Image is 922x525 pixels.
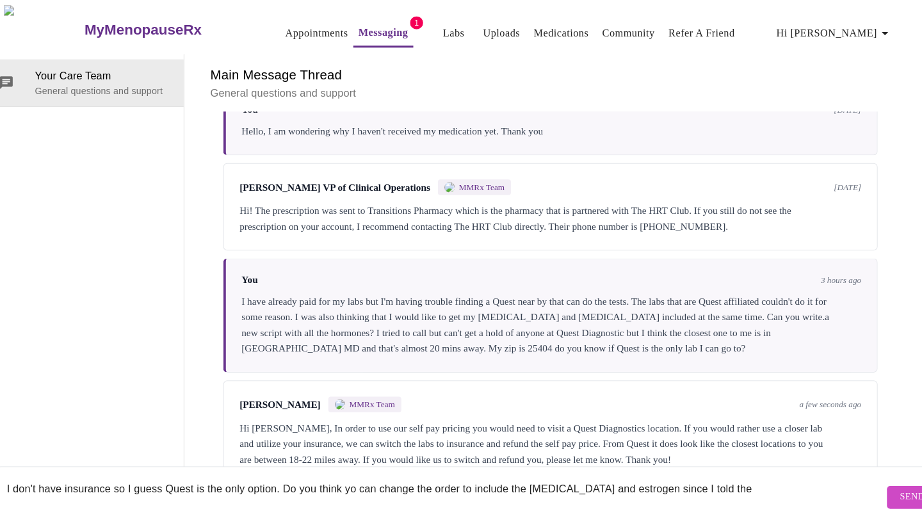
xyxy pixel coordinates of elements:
p: General questions and support [51,83,187,95]
a: Uploads [491,24,528,42]
button: Appointments [292,20,364,45]
span: MMRx Team [467,179,512,189]
div: Hi [PERSON_NAME], In order to use our self pay pricing you would need to visit a Quest Diagnostic... [252,412,862,458]
p: General questions and support [223,84,891,99]
span: 3 hours ago [823,270,862,280]
img: MMRX [346,392,356,402]
div: Hi! The prescription was sent to Transitions Pharmacy which is the pharmacy that is partnered wit... [252,199,862,230]
a: Messaging [369,23,417,41]
a: Labs [452,24,473,42]
div: Your Care TeamGeneral questions and support [5,58,197,104]
button: Medications [536,20,600,45]
a: MyMenopauseRx [98,7,266,52]
span: [DATE] [836,179,862,189]
span: [PERSON_NAME] [252,392,332,403]
h3: MyMenopauseRx [100,21,215,38]
button: Refer a Friend [668,20,743,45]
button: Hi [PERSON_NAME] [774,20,898,45]
button: Community [603,20,665,45]
span: a few seconds ago [802,392,862,402]
a: Medications [541,24,595,42]
a: Community [608,24,660,42]
img: MMRX [453,179,464,189]
span: [PERSON_NAME] VP of Clinical Operations [252,179,439,190]
span: 1 [419,16,432,29]
button: Uploads [486,20,533,45]
span: MMRx Team [360,392,405,402]
button: Messaging [364,19,423,47]
a: Refer a Friend [673,24,738,42]
img: MyMenopauseRx Logo [20,5,98,53]
div: Hello, I am wondering why I haven't received my medication yet. Thank you [254,121,862,136]
button: Labs [442,20,483,45]
span: You [254,270,270,280]
span: Your Care Team [51,67,187,83]
textarea: Send a message about your appointment [24,467,884,508]
span: Hi [PERSON_NAME] [779,24,893,42]
div: I have already paid for my labs but I'm having trouble finding a Quest near by that can do the te... [254,288,862,350]
a: Appointments [297,24,359,42]
h6: Main Message Thread [223,63,891,84]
